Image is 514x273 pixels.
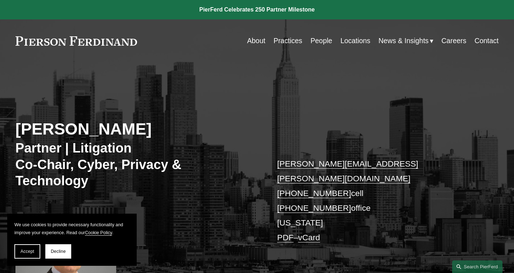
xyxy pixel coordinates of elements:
[7,214,137,266] section: Cookie banner
[378,34,433,48] a: folder dropdown
[277,156,478,245] p: cell office [US_STATE] –
[85,230,112,235] a: Cookie Policy
[378,35,428,47] span: News & Insights
[441,34,466,48] a: Careers
[310,34,332,48] a: People
[474,34,499,48] a: Contact
[15,140,257,189] h3: Partner | Litigation Co-Chair, Cyber, Privacy & Technology
[298,233,320,242] a: vCard
[277,188,351,198] a: [PHONE_NUMBER]
[14,221,129,237] p: We use cookies to provide necessary functionality and improve your experience. Read our .
[340,34,370,48] a: Locations
[45,244,71,259] button: Decline
[51,249,66,254] span: Decline
[452,260,502,273] a: Search this site
[247,34,265,48] a: About
[21,249,34,254] span: Accept
[277,203,351,213] a: [PHONE_NUMBER]
[15,119,257,139] h2: [PERSON_NAME]
[273,34,302,48] a: Practices
[277,159,418,183] a: [PERSON_NAME][EMAIL_ADDRESS][PERSON_NAME][DOMAIN_NAME]
[277,233,294,242] a: PDF
[14,244,40,259] button: Accept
